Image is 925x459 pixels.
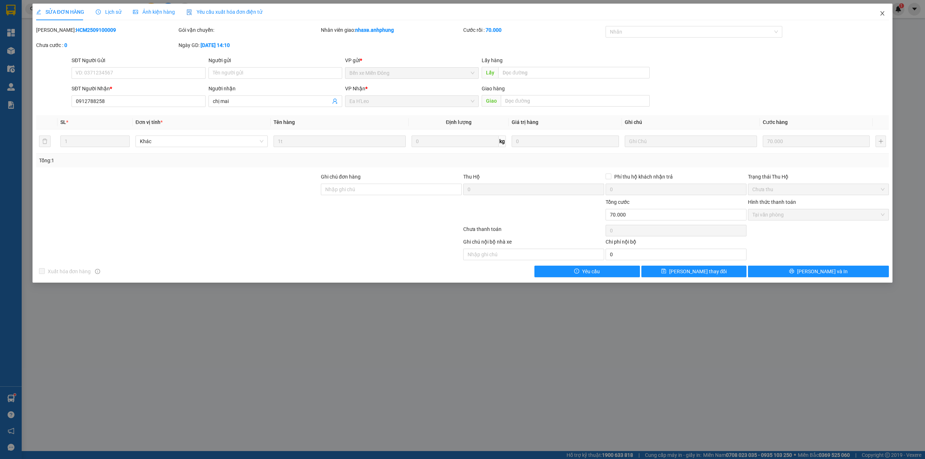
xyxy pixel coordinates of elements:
span: Tại văn phòng [752,209,885,220]
input: 0 [512,136,619,147]
span: kg [499,136,506,147]
span: Ảnh kiện hàng [133,9,175,15]
span: VP Nhận [345,86,365,91]
b: nhaxe.anhphung [355,27,394,33]
span: Giao hàng [482,86,505,91]
button: delete [39,136,51,147]
span: info-circle [95,269,100,274]
div: Ghi chú nội bộ nhà xe [463,238,604,249]
div: Tổng: 1 [39,156,357,164]
input: Ghi Chú [625,136,757,147]
span: Giá trị hàng [512,119,538,125]
span: Tổng cước [606,199,629,205]
input: Dọc đường [501,95,650,107]
span: clock-circle [96,9,101,14]
span: Định lượng [446,119,472,125]
span: Ea H'Leo [349,96,474,107]
span: Cước hàng [763,119,788,125]
input: VD: Bàn, Ghế [274,136,406,147]
span: Lấy [482,67,498,78]
span: Lịch sử [96,9,121,15]
button: exclamation-circleYêu cầu [534,266,640,277]
img: icon [186,9,192,15]
button: plus [875,136,886,147]
button: Close [872,4,892,24]
label: Ghi chú đơn hàng [321,174,361,180]
input: Nhập ghi chú [463,249,604,260]
span: Chưa thu [752,184,885,195]
th: Ghi chú [622,115,760,129]
span: Giao [482,95,501,107]
input: Dọc đường [498,67,650,78]
span: Thu Hộ [463,174,480,180]
div: Người nhận [208,85,342,93]
b: HCM2509100009 [76,27,116,33]
div: Chi phí nội bộ [606,238,747,249]
div: VP gửi [345,56,479,64]
span: printer [789,269,794,274]
span: Bến xe Miền Đông [349,68,474,78]
span: exclamation-circle [574,269,579,274]
input: Ghi chú đơn hàng [321,184,462,195]
span: Tên hàng [274,119,295,125]
span: Lấy hàng [482,57,503,63]
div: Chưa cước : [36,41,177,49]
div: Người gửi [208,56,342,64]
button: printer[PERSON_NAME] và In [748,266,889,277]
span: close [879,10,885,16]
span: SỬA ĐƠN HÀNG [36,9,84,15]
div: SĐT Người Nhận [72,85,205,93]
div: Nhân viên giao: [321,26,462,34]
div: Ngày GD: [178,41,319,49]
span: Khác [140,136,263,147]
div: Cước rồi : [463,26,604,34]
span: Xuất hóa đơn hàng [45,267,94,275]
span: user-add [332,98,338,104]
div: Gói vận chuyển: [178,26,319,34]
div: Chưa thanh toán [462,225,605,238]
div: [PERSON_NAME]: [36,26,177,34]
span: save [661,269,666,274]
span: Yêu cầu [582,267,600,275]
span: edit [36,9,41,14]
span: [PERSON_NAME] và In [797,267,848,275]
span: [PERSON_NAME] thay đổi [669,267,727,275]
b: [DATE] 14:10 [201,42,230,48]
div: Trạng thái Thu Hộ [748,173,889,181]
label: Hình thức thanh toán [748,199,796,205]
span: Yêu cầu xuất hóa đơn điện tử [186,9,263,15]
button: save[PERSON_NAME] thay đổi [641,266,747,277]
b: 0 [64,42,67,48]
span: SL [60,119,66,125]
span: picture [133,9,138,14]
input: 0 [763,136,870,147]
div: SĐT Người Gửi [72,56,205,64]
span: Phí thu hộ khách nhận trả [611,173,676,181]
span: Đơn vị tính [135,119,163,125]
b: 70.000 [486,27,502,33]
